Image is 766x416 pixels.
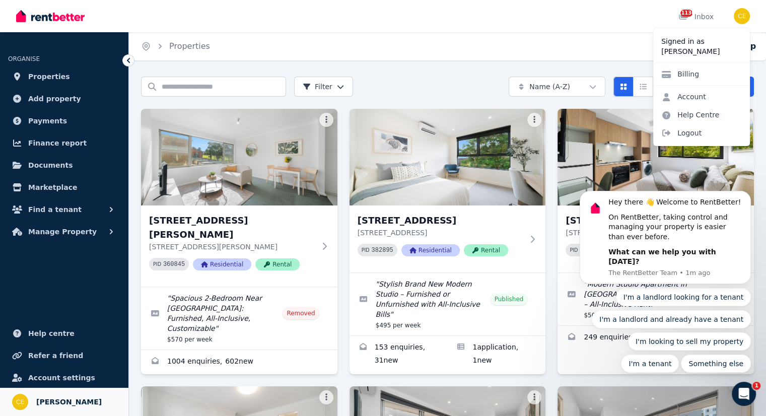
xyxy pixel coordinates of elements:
[141,350,337,374] a: Enquiries for 1 Campbell St, Parramatta
[558,109,754,205] img: 1/479 Sydney Rd, Balgowlah
[8,111,120,131] a: Payments
[28,203,82,216] span: Find a tenant
[350,273,546,335] a: Edit listing: Stylish Brand New Modern Studio – Furnished or Unfurnished with All-Inclusive Bills
[732,382,756,406] iframe: Intercom live chat
[28,71,70,83] span: Properties
[28,137,87,149] span: Finance report
[558,326,754,350] a: Enquiries for 1/479 Sydney Rd, Balgowlah
[8,89,120,109] a: Add property
[8,345,120,366] a: Refer a friend
[633,77,653,97] button: Compact list view
[8,66,120,87] a: Properties
[447,336,545,373] a: Applications for 1/38 Croydon La, Lakemba
[8,323,120,343] a: Help centre
[36,396,102,408] span: [PERSON_NAME]
[28,93,81,105] span: Add property
[141,287,337,350] a: Edit listing: Spacious 2-Bedroom Near Parramatta: Furnished, All-Inclusive, Customizable
[28,327,75,339] span: Help centre
[558,273,754,325] a: Edit listing: Modern Studio Apartment in Prime Northern Beaches Location – All-Inclusive Rent!
[509,77,605,97] button: Name (A-Z)
[613,77,673,97] div: View options
[8,222,120,242] button: Manage Property
[129,32,222,60] nav: Breadcrumb
[653,88,714,106] a: Account
[8,368,120,388] a: Account settings
[558,109,754,272] a: 1/479 Sydney Rd, Balgowlah[STREET_ADDRESS][STREET_ADDRESS]PID 374024ResidentialRental
[28,226,97,238] span: Manage Property
[653,65,707,83] a: Billing
[255,258,300,270] span: Rental
[734,8,750,24] img: Chris Ellsmore
[464,244,508,256] span: Rental
[28,372,95,384] span: Account settings
[527,390,541,404] button: More options
[319,113,333,127] button: More options
[193,258,251,270] span: Residential
[8,177,120,197] a: Marketplace
[319,390,333,404] button: More options
[141,109,337,287] a: 1 Campbell St, Parramatta[STREET_ADDRESS][PERSON_NAME][STREET_ADDRESS][PERSON_NAME]PID 360845Resi...
[565,103,766,389] iframe: Intercom notifications message
[527,113,541,127] button: More options
[8,133,120,153] a: Finance report
[303,82,332,92] span: Filter
[153,261,161,267] small: PID
[661,36,742,46] p: Signed in as
[28,181,77,193] span: Marketplace
[372,247,393,254] code: 382895
[529,82,570,92] span: Name (A-Z)
[358,214,524,228] h3: [STREET_ADDRESS]
[294,77,353,97] button: Filter
[8,199,120,220] button: Find a tenant
[350,109,546,205] img: 1/38 Croydon La, Lakemba
[28,115,67,127] span: Payments
[358,228,524,238] p: [STREET_ADDRESS]
[661,46,742,56] p: [PERSON_NAME]
[350,109,546,272] a: 1/38 Croydon La, Lakemba[STREET_ADDRESS][STREET_ADDRESS]PID 382895ResidentialRental
[149,242,315,252] p: [STREET_ADDRESS][PERSON_NAME]
[613,77,634,97] button: Card view
[12,394,28,410] img: Chris Ellsmore
[680,10,692,17] span: 11136
[28,159,73,171] span: Documents
[401,244,460,256] span: Residential
[362,247,370,253] small: PID
[16,9,85,24] img: RentBetter
[163,261,185,268] code: 360845
[8,55,40,62] span: ORGANISE
[149,214,315,242] h3: [STREET_ADDRESS][PERSON_NAME]
[350,336,448,373] a: Enquiries for 1/38 Croydon La, Lakemba
[752,382,760,390] span: 1
[28,350,83,362] span: Refer a friend
[8,155,120,175] a: Documents
[141,109,337,205] img: 1 Campbell St, Parramatta
[169,41,210,51] a: Properties
[678,12,714,22] div: Inbox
